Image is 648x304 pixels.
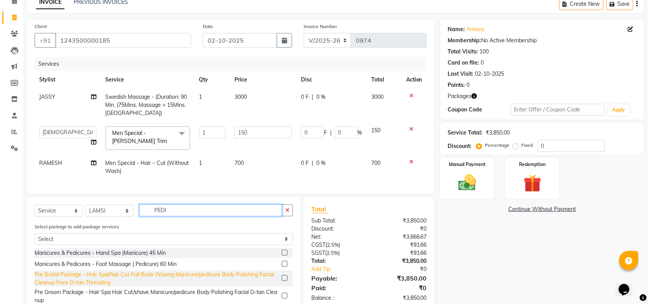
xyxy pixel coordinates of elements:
th: Service [101,71,195,88]
span: 0 % [316,159,326,167]
span: 2.5% [327,250,338,256]
a: Antava [467,25,484,33]
th: Disc [296,71,367,88]
div: ( ) [306,249,369,257]
span: 1 [199,159,202,166]
div: Discount: [306,225,369,233]
div: ₹3,850.00 [369,217,433,225]
div: 0 [467,81,470,89]
div: ₹3,666.67 [369,233,433,241]
div: 100 [480,48,489,56]
span: Total [311,205,329,213]
th: Qty [195,71,230,88]
span: CGST [311,241,326,248]
label: Percentage [485,142,510,149]
div: Payable: [306,274,369,283]
label: Invoice Number [304,23,337,30]
span: 3000 [372,93,384,100]
span: 3000 [235,93,247,100]
div: ₹3,850.00 [369,294,433,302]
div: Last Visit: [448,70,474,78]
div: Name: [448,25,465,33]
div: Manicures & Pedicures - Foot Massage ( Pedicure) 60 Min [35,260,177,268]
span: 0 F [301,93,309,101]
button: Apply [608,104,630,116]
div: Service Total: [448,129,483,137]
div: Coupon Code [448,106,511,114]
div: Net: [306,233,369,241]
div: 02-10-2025 [475,70,504,78]
div: 0 [481,59,484,67]
th: Stylist [35,71,101,88]
div: Paid: [306,283,369,292]
div: Sub Total: [306,217,369,225]
label: Date [203,23,213,30]
th: Price [230,71,296,88]
div: ₹3,850.00 [486,129,510,137]
div: Manicures & Pedicures - Hand Spa (Manicure) 45 Min [35,249,166,257]
span: Men Special - [PERSON_NAME] Trim [112,130,167,145]
span: | [312,159,313,167]
span: 0 % [316,93,326,101]
span: Packages [448,92,472,100]
label: Select package to add package services [35,223,119,230]
span: 2.5% [327,242,339,248]
div: ( ) [306,241,369,249]
div: ₹0 [369,225,433,233]
div: Services [35,57,433,71]
img: _gift.svg [518,173,547,194]
div: Total: [306,257,369,265]
span: % [358,129,362,137]
div: ₹0 [369,283,433,292]
div: ₹91.66 [369,241,433,249]
span: Swedish Massage - (Duration: 90 Min. (75Mins. Massage + 15Mins. [GEOGRAPHIC_DATA]) [106,93,187,116]
div: ₹91.66 [369,249,433,257]
img: _cash.svg [453,173,482,193]
div: No Active Membership [448,37,636,45]
div: Discount: [448,142,472,150]
span: 700 [235,159,244,166]
span: F [324,129,327,137]
span: SGST [311,249,325,256]
div: Balance : [306,294,369,302]
span: 700 [372,159,381,166]
a: Add Tip [306,265,380,273]
label: Redemption [519,161,546,168]
iframe: chat widget [616,273,640,296]
button: +91 [35,33,56,48]
div: Pre Bridal Package - Hair Spa/hair Cut Full Body Waxing Manicure/pedicure Body Polishing Facial C... [35,271,279,287]
a: x [167,138,171,145]
input: Search or Scan [139,204,282,216]
input: Search by Name/Mobile/Email/Code [55,33,191,48]
div: ₹3,850.00 [369,257,433,265]
span: 150 [372,127,381,134]
span: 0 F [301,159,309,167]
span: | [312,93,313,101]
span: 1 [199,93,202,100]
div: Card on file: [448,59,479,67]
label: Client [35,23,47,30]
input: Enter Offer / Coupon Code [511,104,605,116]
div: Points: [448,81,465,89]
th: Total [367,71,402,88]
div: Total Visits: [448,48,478,56]
th: Action [402,71,427,88]
span: JASSY [39,93,55,100]
div: Membership: [448,37,481,45]
label: Fixed [522,142,533,149]
span: | [330,129,332,137]
div: ₹3,850.00 [369,274,433,283]
span: RAMESH [39,159,62,166]
a: Continue Without Payment [442,205,643,213]
div: ₹0 [380,265,433,273]
span: Men Special - Hair – Cut (Without Wash) [106,159,189,174]
label: Manual Payment [449,161,486,168]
